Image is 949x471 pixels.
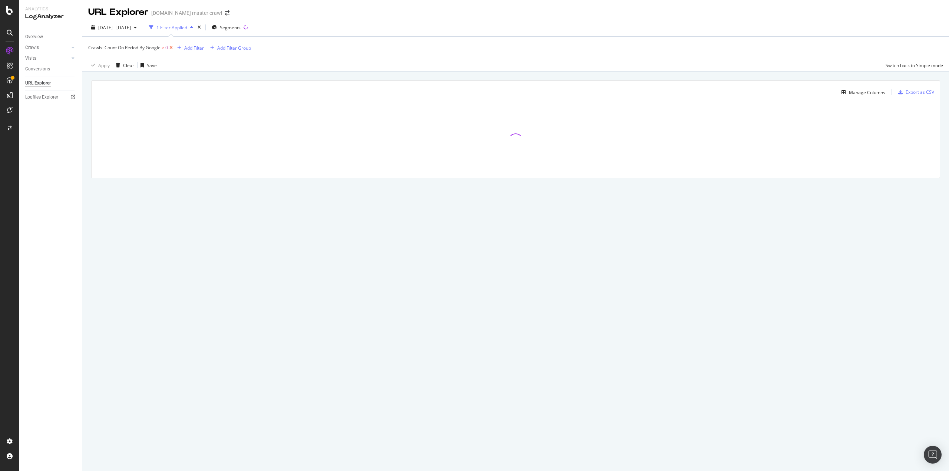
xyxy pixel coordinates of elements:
span: 0 [165,43,168,53]
div: Open Intercom Messenger [924,446,942,464]
a: URL Explorer [25,79,77,87]
a: Crawls [25,44,69,52]
button: [DATE] - [DATE] [88,21,140,33]
div: Add Filter Group [217,45,251,51]
span: Segments [220,24,241,31]
span: Crawls: Count On Period By Google [88,44,161,51]
div: Switch back to Simple mode [886,62,943,69]
button: Add Filter [174,43,204,52]
div: Clear [123,62,134,69]
div: 1 Filter Applied [156,24,187,31]
a: Visits [25,54,69,62]
div: Add Filter [184,45,204,51]
div: LogAnalyzer [25,12,76,21]
button: Export as CSV [895,86,934,98]
div: Conversions [25,65,50,73]
span: > [162,44,164,51]
button: 1 Filter Applied [146,21,196,33]
div: times [196,24,202,31]
a: Conversions [25,65,77,73]
div: Apply [98,62,110,69]
div: Crawls [25,44,39,52]
div: Manage Columns [849,89,885,96]
button: Save [138,59,157,71]
button: Add Filter Group [207,43,251,52]
button: Manage Columns [839,88,885,97]
div: arrow-right-arrow-left [225,10,229,16]
div: Save [147,62,157,69]
a: Logfiles Explorer [25,93,77,101]
div: URL Explorer [25,79,51,87]
button: Switch back to Simple mode [883,59,943,71]
div: [DOMAIN_NAME] master crawl [151,9,222,17]
button: Apply [88,59,110,71]
button: Clear [113,59,134,71]
span: [DATE] - [DATE] [98,24,131,31]
div: Export as CSV [906,89,934,95]
button: Segments [209,21,244,33]
a: Overview [25,33,77,41]
div: Logfiles Explorer [25,93,58,101]
div: Visits [25,54,36,62]
div: Analytics [25,6,76,12]
div: Overview [25,33,43,41]
div: URL Explorer [88,6,148,19]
